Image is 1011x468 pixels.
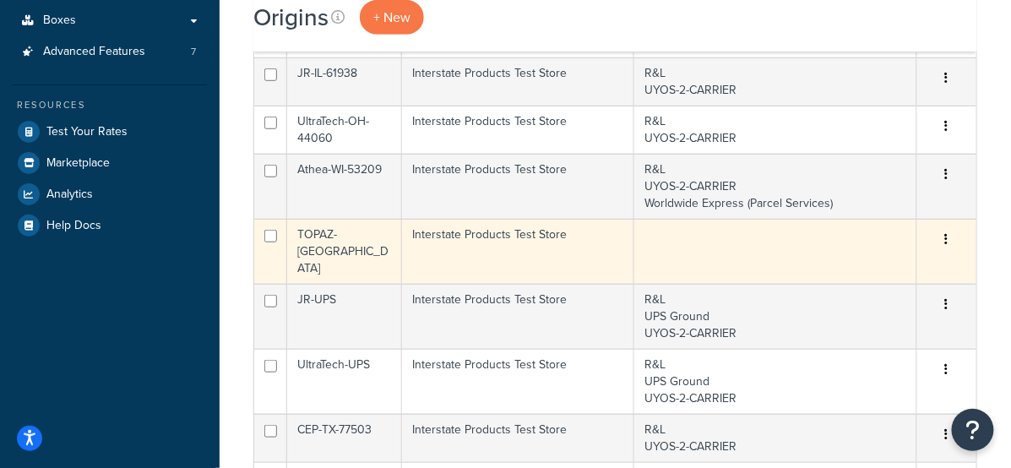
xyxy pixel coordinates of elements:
td: R&L UPS Ground UYOS-2-CARRIER [634,349,917,414]
a: Test Your Rates [13,117,207,147]
a: Advanced Features 7 [13,36,207,68]
span: Advanced Features [43,45,145,59]
td: Interstate Products Test Store [402,57,634,106]
span: Boxes [43,14,76,28]
a: Analytics [13,179,207,210]
li: Advanced Features [13,36,207,68]
td: Interstate Products Test Store [402,349,634,414]
span: Marketplace [46,156,110,171]
td: R&L UYOS-2-CARRIER Worldwide Express (Parcel Services) [634,154,917,219]
span: Analytics [46,188,93,202]
a: Boxes [13,5,207,36]
span: Test Your Rates [46,125,128,139]
td: JR-UPS [287,284,402,349]
td: UltraTech-OH-44060 [287,106,402,154]
td: CEP-TX-77503 [287,414,402,462]
span: + New [373,8,410,27]
span: 7 [191,45,196,59]
a: Marketplace [13,148,207,178]
a: Help Docs [13,210,207,241]
td: Interstate Products Test Store [402,414,634,462]
div: Resources [13,98,207,112]
span: Help Docs [46,219,101,233]
h1: Origins [253,1,329,34]
td: JR-IL-61938 [287,57,402,106]
td: Interstate Products Test Store [402,284,634,349]
td: R&L UPS Ground UYOS-2-CARRIER [634,284,917,349]
td: Interstate Products Test Store [402,154,634,219]
td: R&L UYOS-2-CARRIER [634,57,917,106]
td: TOPAZ-[GEOGRAPHIC_DATA] [287,219,402,284]
td: UltraTech-UPS [287,349,402,414]
td: R&L UYOS-2-CARRIER [634,106,917,154]
button: Open Resource Center [952,409,994,451]
td: Interstate Products Test Store [402,219,634,284]
td: R&L UYOS-2-CARRIER [634,414,917,462]
td: Athea-WI-53209 [287,154,402,219]
td: Interstate Products Test Store [402,106,634,154]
